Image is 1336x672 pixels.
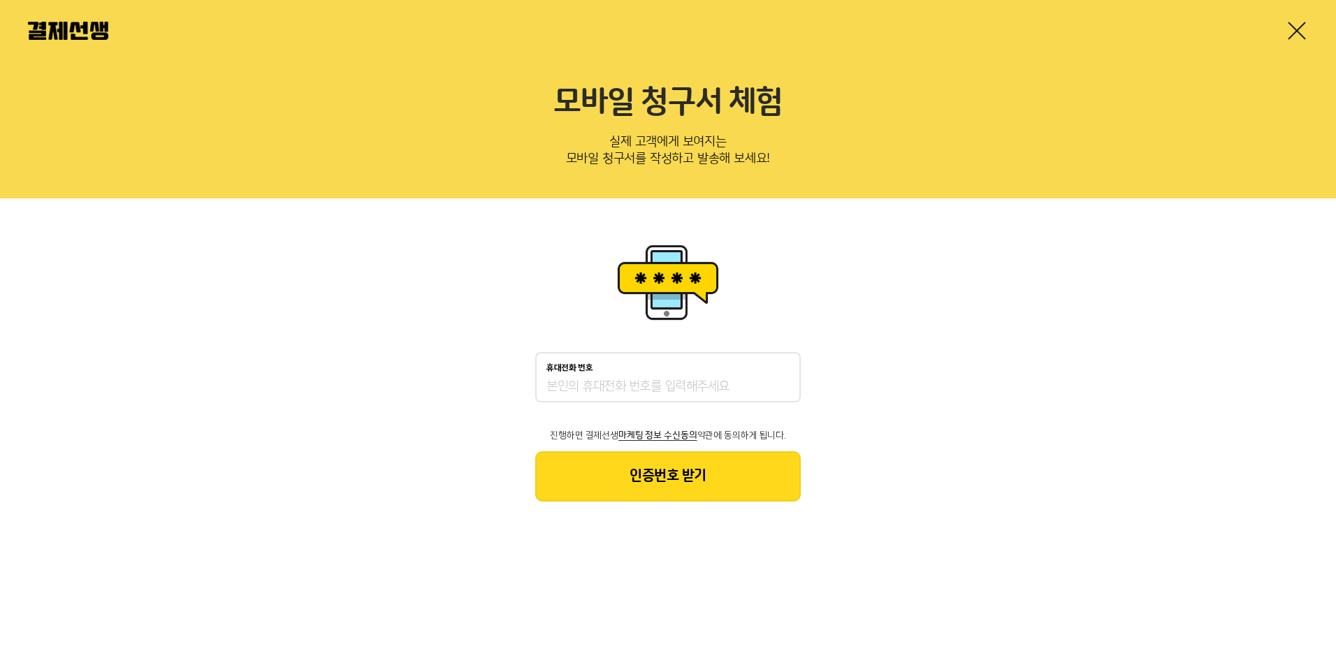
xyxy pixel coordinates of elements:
input: 휴대전화 번호 [546,379,790,395]
img: 결제선생 [28,22,108,40]
h2: 모바일 청구서 체험 [28,84,1308,122]
p: 진행하면 결제선생 약관에 동의하게 됩니다. [535,430,801,440]
img: 휴대폰인증 이미지 [612,240,724,324]
span: 마케팅 정보 수신동의 [618,430,697,440]
button: 인증번호 받기 [535,451,801,502]
p: 실제 고객에게 보여지는 모바일 청구서를 작성하고 발송해 보세요! [28,130,1308,176]
p: 휴대전화 번호 [546,363,593,373]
